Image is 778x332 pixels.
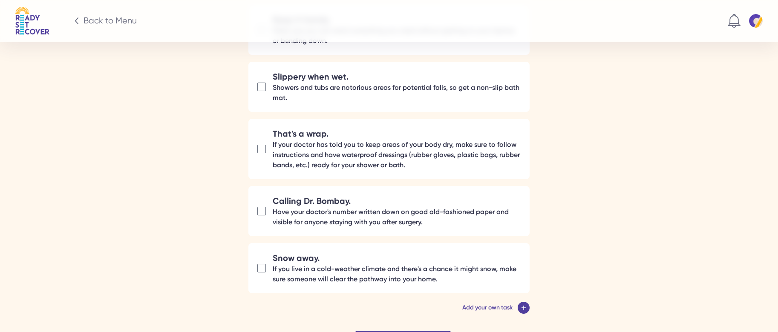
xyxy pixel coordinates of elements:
div: Showers and tubs are notorious areas for potential falls, so get a non-slip bath mat. [273,83,521,103]
div: If your doctor has told you to keep areas of your body dry, make sure to follow instructions and ... [273,140,521,170]
img: Big arrow icn [73,17,80,24]
div: Add your own task [462,304,513,312]
div: Slippery when wet. [273,71,521,103]
div: Calling Dr. Bombay. [273,195,521,227]
img: Notification [728,14,741,28]
img: Default profile pic 7 [749,14,763,28]
div: If you live in a cold-weather climate and there's a chance it might snow, make sure someone will ... [273,264,521,284]
div: Snow away. [273,252,521,284]
img: Add btn [518,302,530,314]
div: Back to Menu [84,15,137,27]
div: Have your doctor's number written down on good old-fashioned paper and visible for anyone staying... [273,207,521,227]
img: Logo [15,7,49,35]
div: That's a wrap. [273,128,521,170]
a: Big arrow icn Back to Menu [49,15,137,27]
